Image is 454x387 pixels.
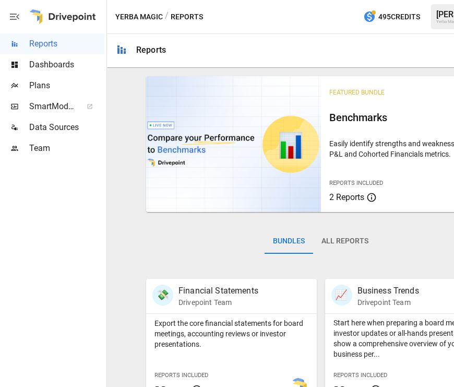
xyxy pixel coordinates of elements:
[115,10,163,24] button: Yerba Magic
[165,10,169,24] div: /
[333,372,387,379] span: Reports Included
[357,297,419,308] p: Drivepoint Team
[29,100,75,113] span: SmartModel
[178,297,258,308] p: Drivepoint Team
[154,372,208,379] span: Reports Included
[29,142,104,155] span: Team
[378,10,420,24] span: 495 Credits
[313,229,377,254] button: All Reports
[29,121,104,134] span: Data Sources
[329,180,383,186] span: Reports Included
[331,285,352,306] div: 📈
[29,38,104,50] span: Reports
[359,7,424,27] button: 495Credits
[329,192,364,202] span: 2 Reports
[136,45,166,55] div: Reports
[329,89,385,96] span: Featured Bundle
[152,285,173,306] div: 💸
[178,285,258,297] p: Financial Statements
[265,229,313,254] button: Bundles
[146,76,321,212] img: video thumbnail
[154,318,308,349] p: Export the core financial statements for board meetings, accounting reviews or investor presentat...
[357,285,419,297] p: Business Trends
[29,79,104,92] span: Plans
[29,58,104,71] span: Dashboards
[75,99,82,112] span: ™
